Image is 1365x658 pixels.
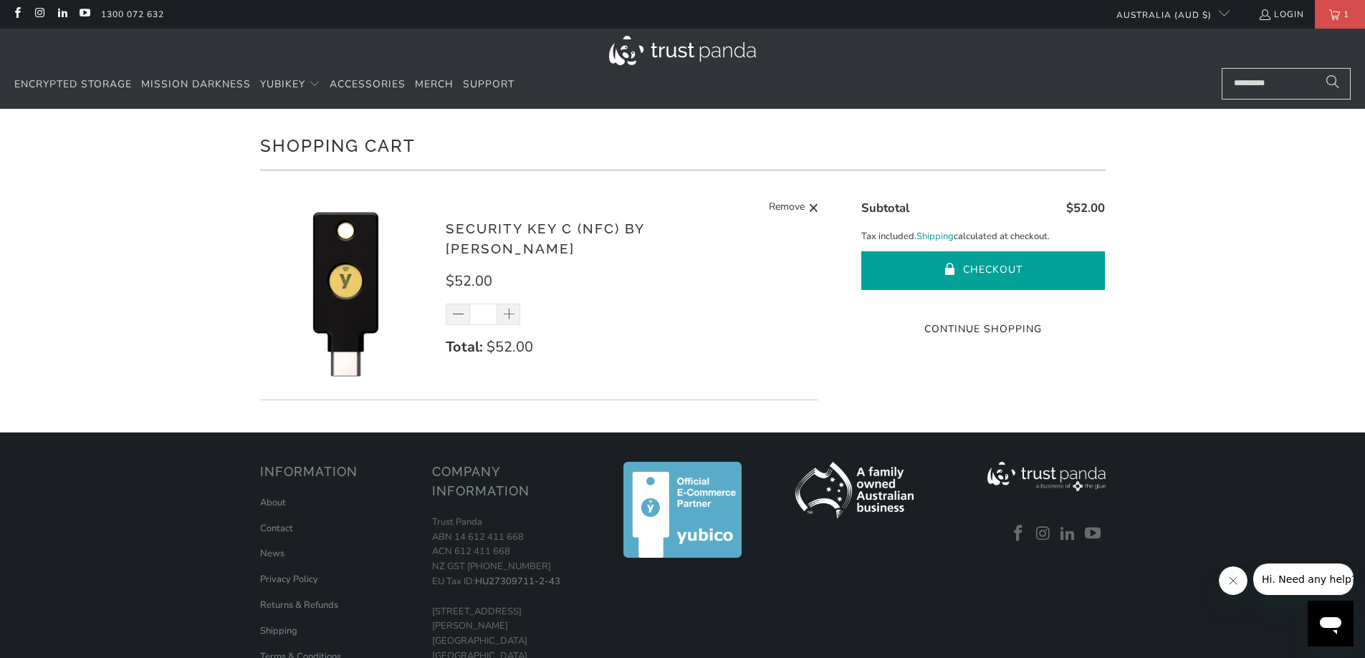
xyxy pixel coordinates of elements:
[1222,68,1351,100] input: Search...
[9,10,103,21] span: Hi. Need any help?
[260,599,338,611] a: Returns & Refunds
[1253,563,1354,595] iframe: Message from company
[415,77,454,91] span: Merch
[1315,68,1351,100] button: Search
[861,321,1105,337] a: Continue Shopping
[446,271,492,291] span: $52.00
[475,575,560,588] a: HU27309711-2-43
[260,522,293,535] a: Contact
[861,229,1105,244] p: Tax included. calculated at checkout.
[463,68,514,102] a: Support
[1219,566,1247,595] iframe: Close message
[1066,200,1105,216] span: $52.00
[260,547,284,560] a: News
[260,206,432,378] img: Security Key C (NFC) by Yubico
[78,9,90,20] a: Trust Panda Australia on YouTube
[260,68,320,102] summary: YubiKey
[141,68,251,102] a: Mission Darkness
[1008,525,1030,543] a: Trust Panda Australia on Facebook
[861,200,909,216] span: Subtotal
[446,337,483,357] strong: Total:
[330,77,406,91] span: Accessories
[260,624,297,637] a: Shipping
[446,221,644,257] a: Security Key C (NFC) by [PERSON_NAME]
[101,6,164,22] a: 1300 072 632
[141,77,251,91] span: Mission Darkness
[260,573,318,586] a: Privacy Policy
[609,36,756,65] img: Trust Panda Australia
[260,77,305,91] span: YubiKey
[916,229,954,244] a: Shipping
[260,496,286,509] a: About
[1058,525,1079,543] a: Trust Panda Australia on LinkedIn
[330,68,406,102] a: Accessories
[769,199,819,217] a: Remove
[14,68,132,102] a: Encrypted Storage
[14,77,132,91] span: Encrypted Storage
[769,199,805,217] span: Remove
[415,68,454,102] a: Merch
[1308,601,1354,647] iframe: Button to launch messaging window
[487,337,533,357] span: $52.00
[11,9,23,20] a: Trust Panda Australia on Facebook
[1033,525,1054,543] a: Trust Panda Australia on Instagram
[260,130,1106,159] h1: Shopping Cart
[33,9,45,20] a: Trust Panda Australia on Instagram
[56,9,68,20] a: Trust Panda Australia on LinkedIn
[1083,525,1104,543] a: Trust Panda Australia on YouTube
[14,68,514,102] nav: Translation missing: en.navigation.header.main_nav
[861,251,1105,290] button: Checkout
[463,77,514,91] span: Support
[1258,6,1304,22] a: Login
